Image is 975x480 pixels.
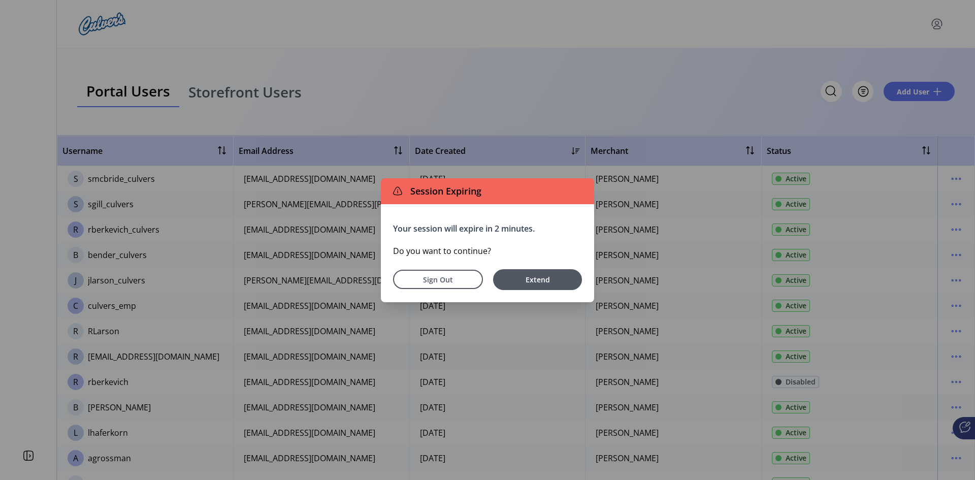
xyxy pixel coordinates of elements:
button: Sign Out [393,270,483,289]
span: Extend [498,274,577,285]
span: Session Expiring [406,184,481,198]
button: Extend [493,269,582,290]
span: Sign Out [406,274,470,285]
p: Do you want to continue? [393,245,582,257]
p: Your session will expire in 2 minutes. [393,222,582,235]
